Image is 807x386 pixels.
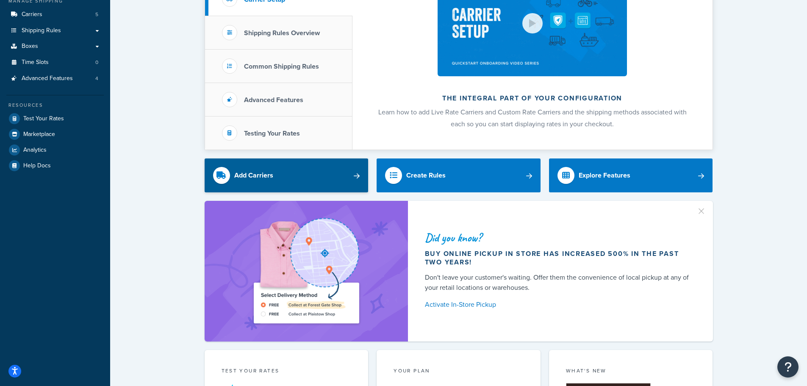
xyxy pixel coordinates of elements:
div: Buy online pickup in store has increased 500% in the past two years! [425,250,693,267]
span: Learn how to add Live Rate Carriers and Custom Rate Carriers and the shipping methods associated ... [378,107,687,129]
span: 0 [95,59,98,66]
a: Boxes [6,39,104,54]
span: Shipping Rules [22,27,61,34]
span: Help Docs [23,162,51,169]
li: Advanced Features [6,71,104,86]
a: Add Carriers [205,158,369,192]
a: Help Docs [6,158,104,173]
div: Your Plan [394,367,524,377]
button: Open Resource Center [777,356,799,378]
div: Test your rates [222,367,352,377]
a: Activate In-Store Pickup [425,299,693,311]
div: What's New [566,367,696,377]
li: Time Slots [6,55,104,70]
a: Marketplace [6,127,104,142]
div: Create Rules [406,169,446,181]
h2: The integral part of your configuration [375,94,690,102]
li: Carriers [6,7,104,22]
a: Explore Features [549,158,713,192]
a: Analytics [6,142,104,158]
div: Resources [6,102,104,109]
a: Shipping Rules [6,23,104,39]
h3: Testing Your Rates [244,130,300,137]
span: 4 [95,75,98,82]
span: Analytics [23,147,47,154]
a: Test Your Rates [6,111,104,126]
div: Explore Features [579,169,630,181]
div: Don't leave your customer's waiting. Offer them the convenience of local pickup at any of your re... [425,272,693,293]
a: Carriers5 [6,7,104,22]
a: Time Slots0 [6,55,104,70]
span: Marketplace [23,131,55,138]
a: Advanced Features4 [6,71,104,86]
h3: Advanced Features [244,96,303,104]
img: ad-shirt-map-b0359fc47e01cab431d101c4b569394f6a03f54285957d908178d52f29eb9668.png [230,214,383,329]
a: Create Rules [377,158,541,192]
span: 5 [95,11,98,18]
h3: Shipping Rules Overview [244,29,320,37]
span: Advanced Features [22,75,73,82]
div: Add Carriers [234,169,273,181]
div: Did you know? [425,232,693,244]
h3: Common Shipping Rules [244,63,319,70]
span: Time Slots [22,59,49,66]
span: Carriers [22,11,42,18]
span: Test Your Rates [23,115,64,122]
span: Boxes [22,43,38,50]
